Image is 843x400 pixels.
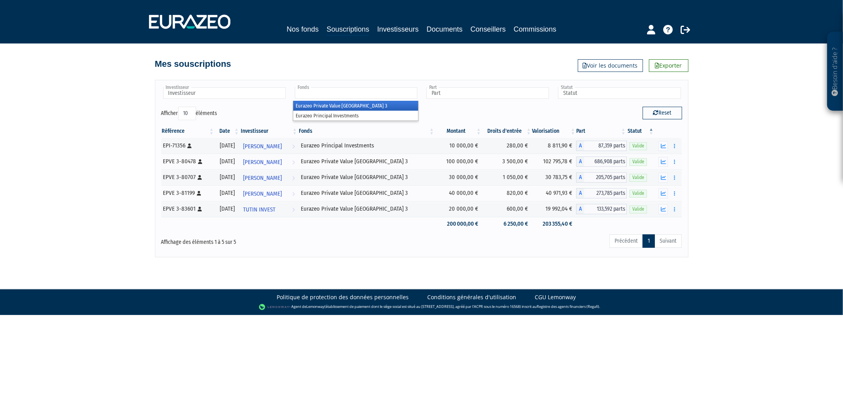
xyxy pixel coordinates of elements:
span: 133,592 parts [584,204,627,214]
i: [Français] Personne physique [197,191,202,196]
span: A [576,141,584,151]
span: 87,359 parts [584,141,627,151]
a: Lemonway [306,304,324,309]
td: 102 795,78 € [532,154,576,170]
a: [PERSON_NAME] [240,138,298,154]
td: 1 050,00 € [482,170,532,185]
th: Droits d'entrée: activer pour trier la colonne par ordre croissant [482,125,532,138]
a: [PERSON_NAME] [240,170,298,185]
i: [Français] Personne physique [198,207,202,211]
a: Politique de protection des données personnelles [277,293,409,301]
span: TUTIN INVEST [243,202,275,217]
div: [DATE] [218,189,237,197]
div: A - Eurazeo Private Value Europe 3 [576,157,627,167]
a: Investisseurs [377,24,419,35]
div: Eurazeo Private Value [GEOGRAPHIC_DATA] 3 [301,157,432,166]
th: Fonds: activer pour trier la colonne par ordre croissant [298,125,435,138]
img: logo-lemonway.png [259,303,289,311]
span: A [576,188,584,198]
a: Conseillers [471,24,506,35]
td: 100 000,00 € [435,154,482,170]
td: 3 500,00 € [482,154,532,170]
a: Exporter [649,59,688,72]
span: [PERSON_NAME] [243,171,282,185]
td: 820,00 € [482,185,532,201]
div: [DATE] [218,173,237,181]
th: Valorisation: activer pour trier la colonne par ordre croissant [532,125,576,138]
i: Voir l'investisseur [292,202,295,217]
div: Eurazeo Private Value [GEOGRAPHIC_DATA] 3 [301,173,432,181]
i: [Français] Personne physique [198,175,202,180]
a: 1 [643,234,655,248]
a: CGU Lemonway [535,293,576,301]
a: [PERSON_NAME] [240,154,298,170]
p: Besoin d'aide ? [831,36,840,107]
div: EPVE 3-80478 [163,157,212,166]
td: 40 971,93 € [532,185,576,201]
div: EPVE 3-83601 [163,205,212,213]
span: [PERSON_NAME] [243,139,282,154]
span: Valide [630,158,647,166]
th: Date: activer pour trier la colonne par ordre croissant [215,125,240,138]
div: EPVE 3-81199 [163,189,212,197]
label: Afficher éléments [161,107,217,120]
div: A - Eurazeo Private Value Europe 3 [576,204,627,214]
i: Voir l'investisseur [292,139,295,154]
td: 6 250,00 € [482,217,532,231]
li: Eurazeo Principal Investments [293,111,418,121]
th: Référence : activer pour trier la colonne par ordre croissant [161,125,215,138]
i: Voir l'investisseur [292,187,295,201]
a: Registre des agents financiers (Regafi) [537,304,599,309]
td: 8 811,90 € [532,138,576,154]
td: 20 000,00 € [435,201,482,217]
a: Souscriptions [326,24,369,36]
div: [DATE] [218,142,237,150]
a: TUTIN INVEST [240,201,298,217]
div: [DATE] [218,205,237,213]
a: Voir les documents [578,59,643,72]
th: Montant: activer pour trier la colonne par ordre croissant [435,125,482,138]
div: [DATE] [218,157,237,166]
div: Eurazeo Private Value [GEOGRAPHIC_DATA] 3 [301,189,432,197]
td: 30 000,00 € [435,170,482,185]
td: 600,00 € [482,201,532,217]
td: 200 000,00 € [435,217,482,231]
span: A [576,204,584,214]
span: [PERSON_NAME] [243,187,282,201]
div: A - Eurazeo Private Value Europe 3 [576,188,627,198]
td: 10 000,00 € [435,138,482,154]
th: Statut : activer pour trier la colonne par ordre d&eacute;croissant [627,125,655,138]
span: A [576,172,584,183]
td: 30 783,75 € [532,170,576,185]
a: Conditions générales d'utilisation [428,293,517,301]
i: Voir l'investisseur [292,171,295,185]
div: A - Eurazeo Private Value Europe 3 [576,172,627,183]
span: 205,705 parts [584,172,627,183]
td: 40 000,00 € [435,185,482,201]
div: A - Eurazeo Principal Investments [576,141,627,151]
div: EPVE 3-80707 [163,173,212,181]
select: Afficheréléments [178,107,196,120]
div: Eurazeo Private Value [GEOGRAPHIC_DATA] 3 [301,205,432,213]
a: [PERSON_NAME] [240,185,298,201]
th: Investisseur: activer pour trier la colonne par ordre croissant [240,125,298,138]
span: 273,785 parts [584,188,627,198]
td: 280,00 € [482,138,532,154]
div: EPI-71356 [163,142,212,150]
div: Eurazeo Principal Investments [301,142,432,150]
span: Valide [630,206,647,213]
div: - Agent de (établissement de paiement dont le siège social est situé au [STREET_ADDRESS], agréé p... [8,303,835,311]
th: Part: activer pour trier la colonne par ordre croissant [576,125,627,138]
li: Eurazeo Private Value [GEOGRAPHIC_DATA] 3 [293,101,418,111]
i: [Français] Personne physique [198,159,203,164]
a: Commissions [514,24,556,35]
a: Nos fonds [287,24,319,35]
span: Valide [630,174,647,181]
span: 686,908 parts [584,157,627,167]
td: 19 992,04 € [532,201,576,217]
span: Valide [630,190,647,197]
a: Documents [427,24,463,35]
span: [PERSON_NAME] [243,155,282,170]
i: [Français] Personne physique [188,143,192,148]
i: Voir l'investisseur [292,155,295,170]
